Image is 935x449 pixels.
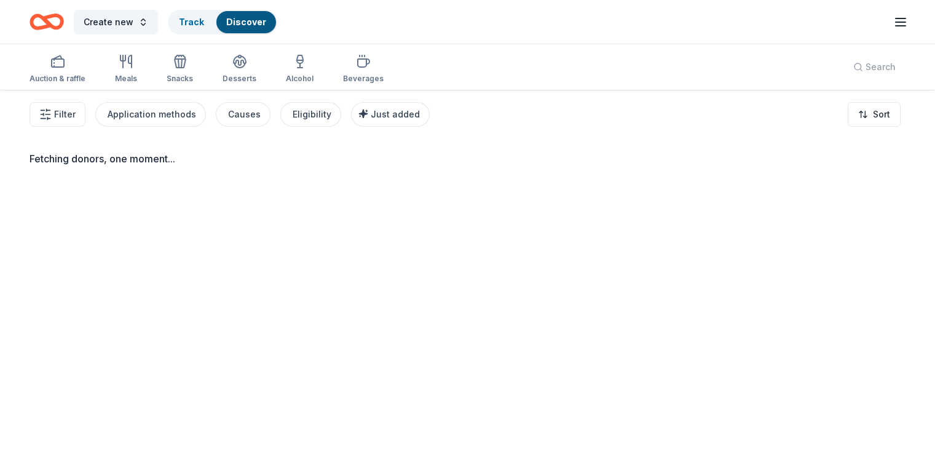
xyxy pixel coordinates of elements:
[30,102,85,127] button: Filter
[371,109,420,119] span: Just added
[168,10,277,34] button: TrackDiscover
[873,107,890,122] span: Sort
[30,74,85,84] div: Auction & raffle
[286,49,314,90] button: Alcohol
[179,17,204,27] a: Track
[216,102,270,127] button: Causes
[351,102,430,127] button: Just added
[108,107,196,122] div: Application methods
[343,49,384,90] button: Beverages
[226,17,266,27] a: Discover
[167,49,193,90] button: Snacks
[280,102,341,127] button: Eligibility
[228,107,261,122] div: Causes
[95,102,206,127] button: Application methods
[30,7,64,36] a: Home
[293,107,331,122] div: Eligibility
[84,15,133,30] span: Create new
[30,151,905,166] div: Fetching donors, one moment...
[223,74,256,84] div: Desserts
[115,74,137,84] div: Meals
[167,74,193,84] div: Snacks
[115,49,137,90] button: Meals
[343,74,384,84] div: Beverages
[223,49,256,90] button: Desserts
[848,102,901,127] button: Sort
[286,74,314,84] div: Alcohol
[54,107,76,122] span: Filter
[30,49,85,90] button: Auction & raffle
[74,10,158,34] button: Create new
